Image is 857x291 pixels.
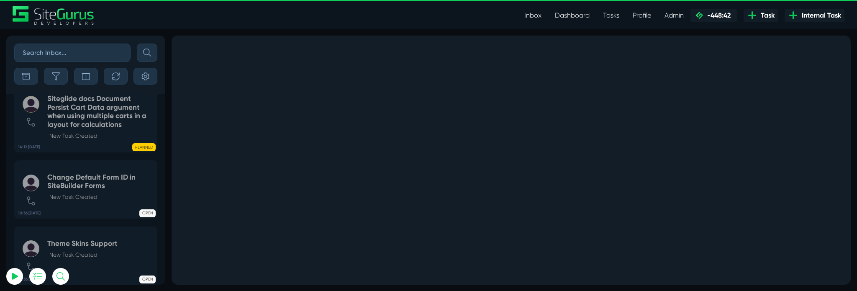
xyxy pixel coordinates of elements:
b: 14:12 [DATE] [18,144,40,150]
p: New Task Created [49,251,118,259]
a: -448:42 [690,9,737,22]
a: Profile [626,7,658,24]
h5: Siteglide docs Document Persist Cart Data argument when using multiple carts in a layout for calc... [47,94,153,129]
h5: Change Default Form ID in SiteBuilder Forms [47,173,153,190]
a: Inbox [518,7,548,24]
span: OPEN [139,276,156,283]
span: Internal Task [798,10,841,21]
a: Internal Task [785,9,844,22]
a: Dashboard [548,7,596,24]
h5: Theme Skins Support [47,239,118,248]
input: Search Inbox... [14,44,131,62]
span: Task [757,10,775,21]
span: PLANNED [132,143,156,151]
p: New Task Created [49,193,153,201]
span: OPEN [139,209,156,217]
a: Task [744,9,778,22]
a: Tasks [596,7,626,24]
p: New Task Created [49,132,153,140]
a: SiteGurus [13,6,95,25]
span: -448:42 [704,11,731,19]
b: 10:36 [DATE] [18,276,41,282]
a: 10:36 [DATE] Theme Skins SupportNew Task Created OPEN [14,227,157,285]
a: 14:12 [DATE] Siteglide docs Document Persist Cart Data argument when using multiple carts in a la... [14,82,157,153]
a: 10:36 [DATE] Change Default Form ID in SiteBuilder FormsNew Task Created OPEN [14,160,157,219]
a: Admin [658,7,690,24]
b: 10:36 [DATE] [18,210,41,216]
img: Sitegurus Logo [13,6,95,25]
